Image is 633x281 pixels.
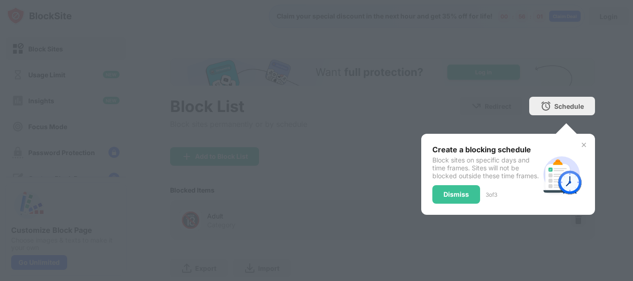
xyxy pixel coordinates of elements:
[554,102,584,110] div: Schedule
[443,191,469,198] div: Dismiss
[539,152,584,197] img: schedule.svg
[432,145,539,154] div: Create a blocking schedule
[580,141,588,149] img: x-button.svg
[432,156,539,180] div: Block sites on specific days and time frames. Sites will not be blocked outside these time frames.
[486,191,497,198] div: 3 of 3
